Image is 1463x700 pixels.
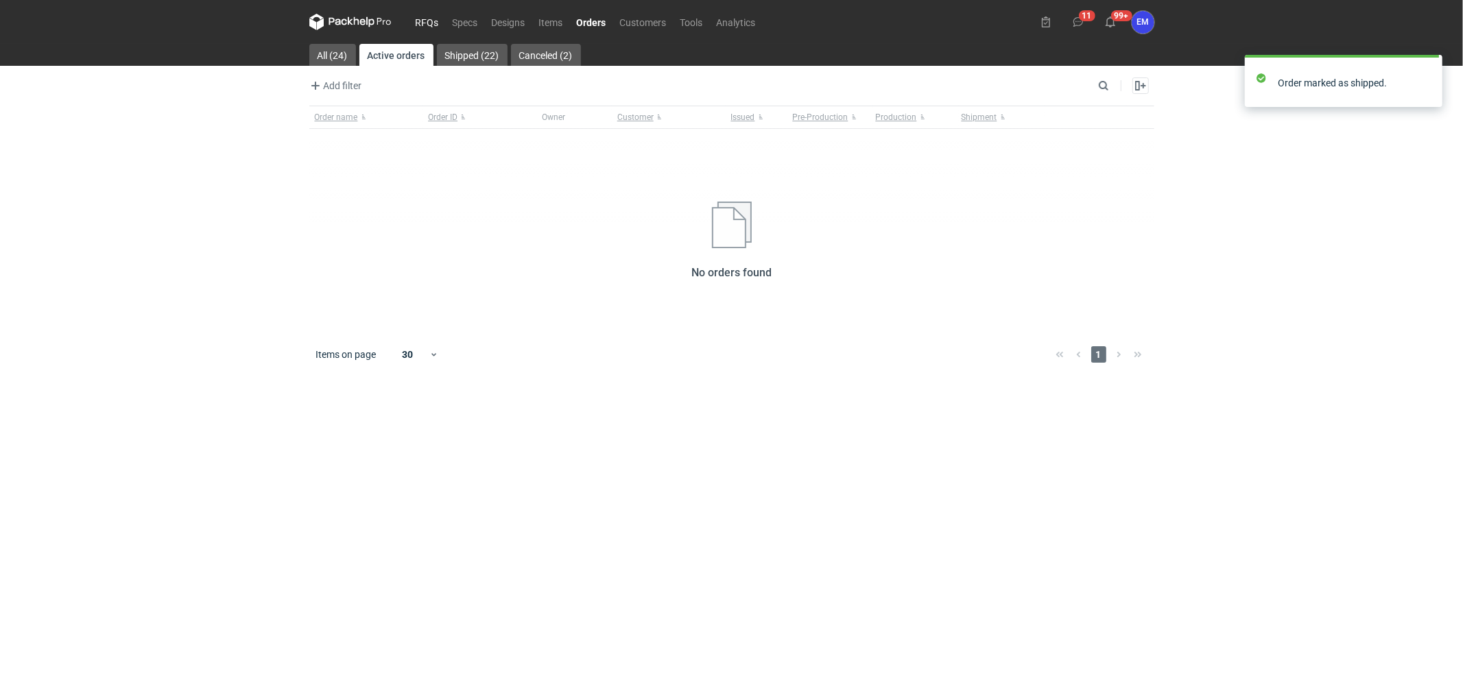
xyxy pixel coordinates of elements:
button: EM [1132,11,1154,34]
h2: No orders found [691,265,772,281]
button: close [1422,75,1431,90]
div: Ewelina Macek [1132,11,1154,34]
a: Orders [570,14,613,30]
button: 11 [1067,11,1089,33]
a: Analytics [710,14,763,30]
a: Tools [674,14,710,30]
input: Search [1095,77,1139,94]
a: Shipped (22) [437,44,508,66]
button: Add filter [307,77,363,94]
div: Order marked as shipped. [1278,76,1422,90]
a: Active orders [359,44,433,66]
a: All (24) [309,44,356,66]
span: Add filter [307,77,362,94]
button: 99+ [1099,11,1121,33]
a: Designs [485,14,532,30]
span: Items on page [316,348,377,361]
a: Items [532,14,570,30]
a: Canceled (2) [511,44,581,66]
svg: Packhelp Pro [309,14,392,30]
a: RFQs [409,14,446,30]
div: 30 [385,345,430,364]
span: 1 [1091,346,1106,363]
a: Customers [613,14,674,30]
a: Specs [446,14,485,30]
